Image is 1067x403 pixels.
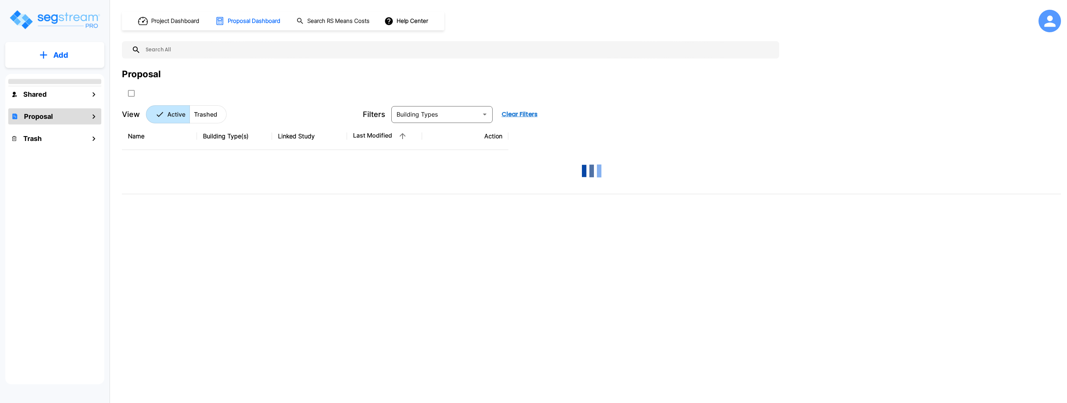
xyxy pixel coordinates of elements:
[394,109,478,120] input: Building Types
[293,14,374,28] button: Search RS Means Costs
[307,17,370,25] h1: Search RS Means Costs
[9,9,101,30] img: Logo
[128,132,191,141] div: Name
[5,44,104,66] button: Add
[135,13,203,29] button: Project Dashboard
[23,133,42,144] h1: Trash
[122,67,161,81] div: Proposal
[53,49,68,61] p: Add
[499,107,541,122] button: Clear Filters
[272,123,347,150] th: Linked Study
[577,156,607,186] img: Loading
[24,111,53,121] h1: Proposal
[194,110,217,119] p: Trashed
[228,17,280,25] h1: Proposal Dashboard
[146,105,227,123] div: Platform
[347,123,422,150] th: Last Modified
[167,110,185,119] p: Active
[383,14,431,28] button: Help Center
[479,109,490,120] button: Open
[141,41,775,58] input: Search All
[124,86,139,101] button: SelectAll
[122,109,140,120] p: View
[212,13,284,29] button: Proposal Dashboard
[23,89,47,99] h1: Shared
[422,123,508,150] th: Action
[363,109,385,120] p: Filters
[151,17,199,25] h1: Project Dashboard
[197,123,272,150] th: Building Type(s)
[189,105,227,123] button: Trashed
[146,105,190,123] button: Active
